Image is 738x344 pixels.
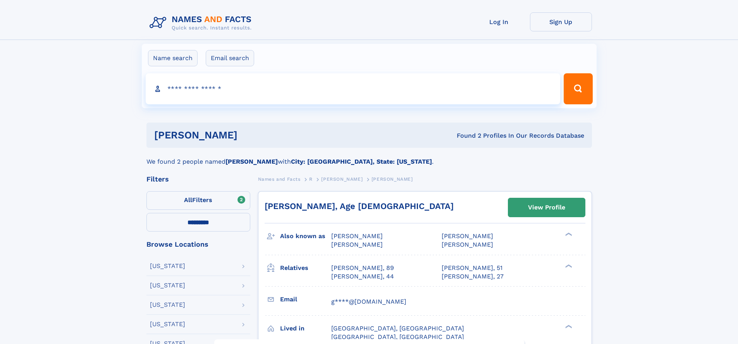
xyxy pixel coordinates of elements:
[265,201,454,211] a: [PERSON_NAME], Age [DEMOGRAPHIC_DATA]
[331,264,394,272] a: [PERSON_NAME], 89
[206,50,254,66] label: Email search
[225,158,278,165] b: [PERSON_NAME]
[280,322,331,335] h3: Lived in
[563,263,573,268] div: ❯
[146,241,250,248] div: Browse Locations
[442,241,493,248] span: [PERSON_NAME]
[564,73,592,104] button: Search Button
[530,12,592,31] a: Sign Up
[150,282,185,289] div: [US_STATE]
[321,174,363,184] a: [PERSON_NAME]
[331,333,464,341] span: [GEOGRAPHIC_DATA], [GEOGRAPHIC_DATA]
[184,196,192,204] span: All
[442,232,493,240] span: [PERSON_NAME]
[258,174,301,184] a: Names and Facts
[528,199,565,216] div: View Profile
[331,272,394,281] a: [PERSON_NAME], 44
[347,131,584,140] div: Found 2 Profiles In Our Records Database
[150,263,185,269] div: [US_STATE]
[150,321,185,327] div: [US_STATE]
[563,232,573,237] div: ❯
[309,176,313,182] span: R
[148,50,198,66] label: Name search
[291,158,432,165] b: City: [GEOGRAPHIC_DATA], State: [US_STATE]
[154,130,347,140] h1: [PERSON_NAME]
[331,325,464,332] span: [GEOGRAPHIC_DATA], [GEOGRAPHIC_DATA]
[372,176,413,182] span: [PERSON_NAME]
[146,148,592,166] div: We found 2 people named with .
[331,232,383,240] span: [PERSON_NAME]
[321,176,363,182] span: [PERSON_NAME]
[280,293,331,306] h3: Email
[563,324,573,329] div: ❯
[280,230,331,243] h3: Also known as
[508,198,585,217] a: View Profile
[146,191,250,210] label: Filters
[309,174,313,184] a: R
[331,241,383,248] span: [PERSON_NAME]
[442,264,502,272] a: [PERSON_NAME], 51
[442,272,504,281] a: [PERSON_NAME], 27
[468,12,530,31] a: Log In
[146,12,258,33] img: Logo Names and Facts
[146,176,250,183] div: Filters
[280,261,331,275] h3: Relatives
[146,73,561,104] input: search input
[150,302,185,308] div: [US_STATE]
